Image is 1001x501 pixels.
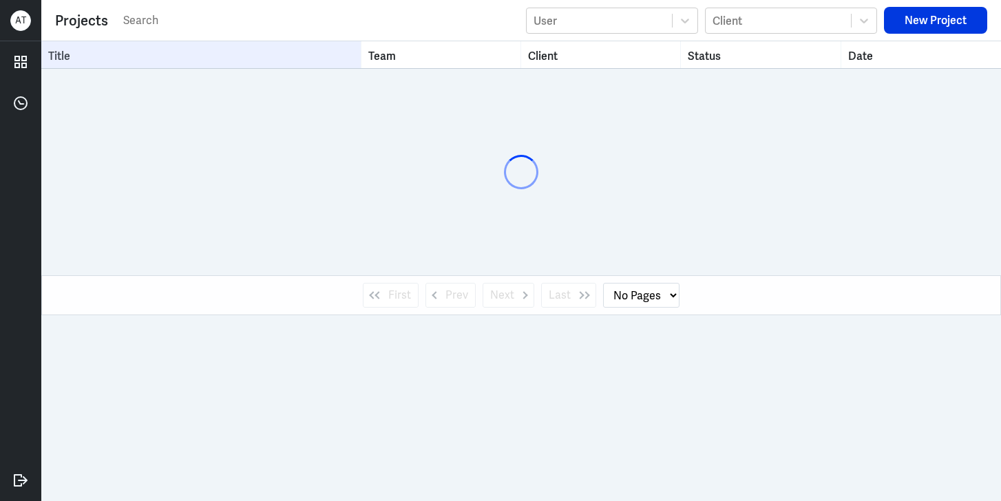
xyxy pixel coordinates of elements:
th: Toggle SortBy [41,41,361,68]
th: Toggle SortBy [841,41,1001,68]
button: New Project [884,7,987,34]
div: Client [713,13,742,28]
span: First [388,287,411,303]
th: Toggle SortBy [361,41,521,68]
div: Projects [55,10,108,31]
th: Toggle SortBy [681,41,841,68]
button: First [363,283,419,308]
button: Next [483,283,534,308]
button: Last [541,283,596,308]
input: Search [122,10,519,31]
span: Prev [445,287,468,303]
div: User [534,13,557,28]
div: A T [10,10,31,31]
button: Prev [425,283,476,308]
span: Last [549,287,571,303]
th: Toggle SortBy [521,41,681,68]
span: Next [490,287,514,303]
